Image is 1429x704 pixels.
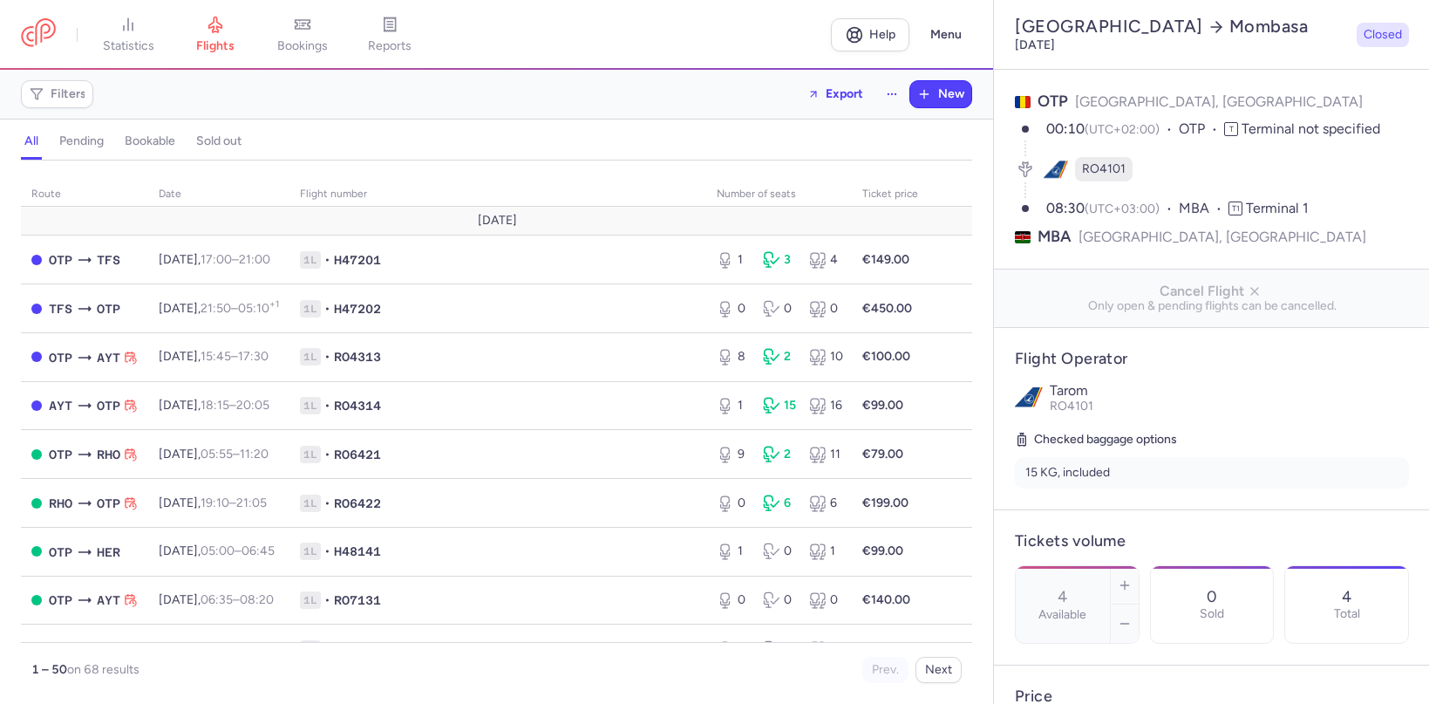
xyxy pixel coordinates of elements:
p: 4 [1342,588,1351,605]
span: OTP [49,250,72,270]
span: RO7131 [334,591,381,609]
li: 15 KG, included [1015,457,1409,489]
span: Help [869,28,895,41]
span: OTP [97,299,120,318]
span: Cancel Flight [1008,284,1416,299]
div: 1 [717,251,749,269]
strong: €199.00 [862,496,908,510]
span: (UTC+03:00) [1085,202,1160,216]
span: H47201 [334,251,381,269]
time: 06:35 [201,592,233,607]
div: 8 [717,348,749,366]
span: [GEOGRAPHIC_DATA], [GEOGRAPHIC_DATA] [1075,93,1363,110]
a: reports [346,16,433,54]
h4: sold out [196,133,242,149]
span: OTP [1179,120,1224,140]
span: (UTC+02:00) [1085,122,1160,137]
span: [GEOGRAPHIC_DATA], [GEOGRAPHIC_DATA] [1079,226,1366,248]
button: New [910,81,971,107]
div: 4 [809,251,841,269]
th: Ticket price [852,181,929,208]
p: 0 [1207,588,1217,605]
span: Only open & pending flights can be cancelled. [1008,299,1416,313]
span: – [201,398,269,413]
span: [DATE], [159,592,274,607]
span: T1 [1228,202,1242,215]
time: 19:10 [201,496,229,510]
span: OTP [49,591,72,610]
h2: [GEOGRAPHIC_DATA] Mombasa [1015,16,1350,38]
span: [DATE], [159,447,269,461]
strong: €140.00 [862,592,910,607]
th: route [21,181,148,208]
span: • [324,348,330,366]
time: [DATE] [1015,38,1055,52]
button: Filters [22,81,92,107]
time: 05:55 [201,447,233,461]
span: [DATE], [159,543,275,558]
span: • [324,251,330,269]
div: 0 [763,591,795,609]
span: HER [49,639,72,659]
span: Terminal 1 [1246,200,1309,216]
span: RO4313 [334,348,381,366]
p: Tarom [1050,383,1409,399]
span: bookings [277,38,328,54]
time: 05:10 [238,301,279,316]
strong: €450.00 [862,301,912,316]
div: 2 [763,348,795,366]
span: OTP [49,543,72,562]
span: H48142 [334,640,381,658]
div: 3 [763,251,795,269]
th: number of seats [706,181,852,208]
time: 13:40 [201,641,232,656]
th: Flight number [289,181,706,208]
h4: Tickets volume [1015,531,1409,551]
img: Tarom logo [1015,383,1043,411]
strong: €100.00 [862,349,910,364]
span: 1L [300,543,321,560]
span: 1L [300,446,321,463]
div: 0 [809,300,841,318]
time: 17:30 [238,349,269,364]
strong: €99.00 [862,398,903,413]
button: Menu [920,18,972,51]
div: 1 [809,543,841,560]
span: 1L [300,300,321,318]
a: bookings [259,16,346,54]
span: RHO [97,445,120,464]
p: Sold [1200,607,1224,621]
span: • [324,543,330,560]
span: OTP [97,639,120,659]
span: – [201,301,279,316]
span: [DATE], [159,496,267,510]
label: Available [1038,608,1086,622]
span: OTP [97,396,120,415]
span: OTP [49,348,72,367]
div: 0 [717,300,749,318]
h4: bookable [125,133,175,149]
span: • [324,300,330,318]
span: Closed [1364,26,1402,44]
span: statistics [103,38,154,54]
span: H47202 [334,300,381,318]
span: RO6421 [334,446,381,463]
th: date [148,181,289,208]
span: [DATE], [159,301,279,316]
span: • [324,640,330,658]
div: 0 [763,300,795,318]
span: – [201,496,267,510]
div: 9 [717,446,749,463]
strong: €99.00 [862,543,903,558]
time: 18:15 [201,398,229,413]
span: [DATE], [159,398,269,413]
span: • [324,397,330,414]
time: 21:05 [236,496,267,510]
span: MBA [1179,199,1228,219]
a: Help [831,18,909,51]
span: MBA [1038,226,1072,248]
span: RO4314 [334,397,381,414]
span: – [201,641,269,656]
h4: pending [59,133,104,149]
span: [DATE] [477,214,516,228]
